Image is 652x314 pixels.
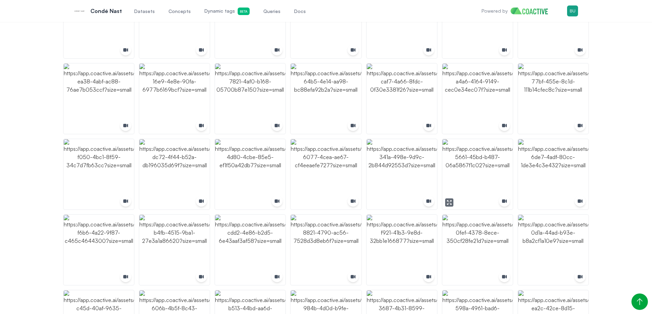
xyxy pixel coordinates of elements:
[291,64,361,134] img: https://app.coactive.ai/assets/ui/images/coactive/live_demo_ux_1755094308701/c960b118-64b5-4e14-a...
[139,215,210,285] img: https://app.coactive.ai/assets/ui/images/coactive/live_demo_ux_1755094308701/d9242e6b-b4fb-4515-9...
[442,64,513,134] img: https://app.coactive.ai/assets/ui/images/coactive/live_demo_ux_1755094308701/86ea2909-a4a6-4164-9...
[518,215,588,285] img: https://app.coactive.ai/assets/ui/images/coactive/live_demo_ux_1755094308701/55fc3ada-0d1a-44ad-b...
[64,215,134,285] img: https://app.coactive.ai/assets/ui/images/coactive/live_demo_ux_1755094308701/0b7540fd-f6b6-4a22-9...
[204,8,250,15] span: Dynamic tags
[511,8,553,14] img: Home
[263,8,280,15] span: Queries
[442,139,513,209] img: https://app.coactive.ai/assets/ui/images/coactive/live_demo_ux_1755094308701/20193116-5661-45bd-b...
[518,64,588,134] img: https://app.coactive.ai/assets/ui/images/coactive/live_demo_ux_1755094308701/458ea9b0-77bf-455e-8...
[238,8,250,15] span: Beta
[215,64,285,134] img: https://app.coactive.ai/assets/ui/images/coactive/live_demo_ux_1755094308701/3661681b-7821-4af0-b...
[74,5,85,16] img: Condé Nast
[367,215,437,285] img: https://app.coactive.ai/assets/ui/images/coactive/live_demo_ux_1755094308701/566f5af1-f921-41b3-9...
[367,64,437,134] img: https://app.coactive.ai/assets/ui/images/coactive/live_demo_ux_1755094308701/bb66d913-caf7-4a66-8...
[215,215,285,285] img: https://app.coactive.ai/assets/ui/images/coactive/live_demo_ux_1755094308701/1a93ea27-cdd2-4e86-b...
[139,64,210,134] img: https://app.coactive.ai/assets/ui/images/coactive/live_demo_ux_1755094308701/71097730-16e9-4e8e-9...
[90,7,122,15] p: Condé Nast
[168,8,191,15] span: Concepts
[567,5,578,16] img: Menu for the logged in user
[64,139,134,209] img: https://app.coactive.ai/assets/ui/images/coactive/live_demo_ux_1755094308701/8212875e-f050-4bc1-8...
[518,139,588,209] img: https://app.coactive.ai/assets/ui/images/coactive/live_demo_ux_1755094308701/211284d0-6de7-4adf-8...
[134,8,155,15] span: Datasets
[291,215,361,285] img: https://app.coactive.ai/assets/ui/images/coactive/live_demo_ux_1755094308701/65e515ad-8821-4790-a...
[442,215,513,285] img: https://app.coactive.ai/assets/ui/images/coactive/live_demo_ux_1755094308701/7266551a-0fef-4378-8...
[215,139,285,209] img: https://app.coactive.ai/assets/ui/images/coactive/live_demo_ux_1755094308701/c6e321ec-4d80-4cbe-8...
[291,139,361,209] img: https://app.coactive.ai/assets/ui/images/coactive/live_demo_ux_1755094308701/273a324d-6077-4cea-a...
[367,139,437,209] img: https://app.coactive.ai/assets/ui/images/coactive/live_demo_ux_1755094308701/d19fb2d5-341a-498e-9...
[481,8,508,14] p: Powered by
[139,139,210,209] img: https://app.coactive.ai/assets/ui/images/coactive/live_demo_ux_1755094308701/5b5009f2-dc72-4f44-b...
[64,64,134,134] img: https://app.coactive.ai/assets/ui/images/coactive/live_demo_ux_1755094308701/a35c4f3c-ea38-4abf-a...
